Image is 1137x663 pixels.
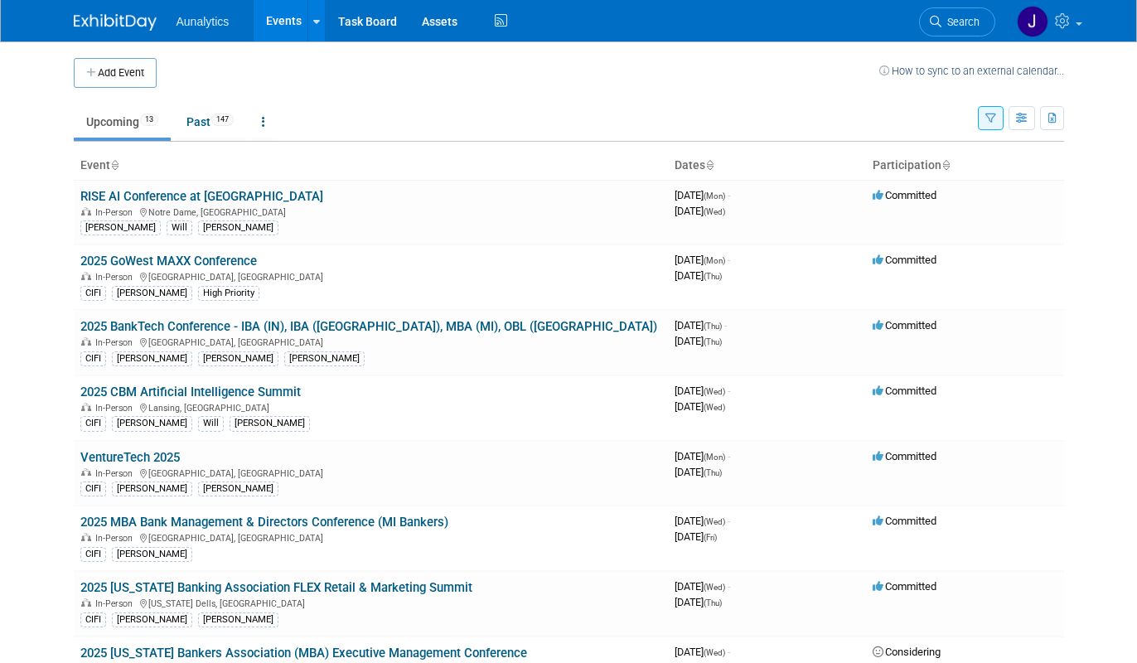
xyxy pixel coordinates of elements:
[704,207,725,216] span: (Wed)
[675,450,730,462] span: [DATE]
[74,152,668,180] th: Event
[284,351,365,366] div: [PERSON_NAME]
[668,152,866,180] th: Dates
[704,191,725,201] span: (Mon)
[675,385,730,397] span: [DATE]
[80,205,661,218] div: Notre Dame, [GEOGRAPHIC_DATA]
[873,450,936,462] span: Committed
[95,468,138,479] span: In-Person
[1017,6,1048,37] img: Julie Grisanti-Cieslak
[80,335,661,348] div: [GEOGRAPHIC_DATA], [GEOGRAPHIC_DATA]
[941,16,980,28] span: Search
[704,337,722,346] span: (Thu)
[873,385,936,397] span: Committed
[675,189,730,201] span: [DATE]
[81,533,91,541] img: In-Person Event
[177,15,230,28] span: Aunalytics
[74,14,157,31] img: ExhibitDay
[112,482,192,496] div: [PERSON_NAME]
[675,205,725,217] span: [DATE]
[873,189,936,201] span: Committed
[728,189,730,201] span: -
[728,254,730,266] span: -
[80,450,180,465] a: VentureTech 2025
[704,387,725,396] span: (Wed)
[704,322,722,331] span: (Thu)
[704,403,725,412] span: (Wed)
[728,385,730,397] span: -
[675,335,722,347] span: [DATE]
[728,515,730,527] span: -
[80,515,448,530] a: 2025 MBA Bank Management & Directors Conference (MI Bankers)
[81,337,91,346] img: In-Person Event
[230,416,310,431] div: [PERSON_NAME]
[80,269,661,283] div: [GEOGRAPHIC_DATA], [GEOGRAPHIC_DATA]
[80,547,106,562] div: CIFI
[80,385,301,399] a: 2025 CBM Artificial Intelligence Summit
[174,106,246,138] a: Past147
[95,403,138,414] span: In-Person
[873,319,936,331] span: Committed
[675,646,730,658] span: [DATE]
[728,646,730,658] span: -
[95,533,138,544] span: In-Person
[95,598,138,609] span: In-Person
[211,114,234,126] span: 147
[866,152,1064,180] th: Participation
[198,482,278,496] div: [PERSON_NAME]
[198,612,278,627] div: [PERSON_NAME]
[80,530,661,544] div: [GEOGRAPHIC_DATA], [GEOGRAPHIC_DATA]
[873,646,941,658] span: Considering
[81,468,91,477] img: In-Person Event
[704,468,722,477] span: (Thu)
[81,403,91,411] img: In-Person Event
[80,646,527,661] a: 2025 [US_STATE] Bankers Association (MBA) Executive Management Conference
[81,207,91,215] img: In-Person Event
[81,598,91,607] img: In-Person Event
[80,286,106,301] div: CIFI
[95,207,138,218] span: In-Person
[80,466,661,479] div: [GEOGRAPHIC_DATA], [GEOGRAPHIC_DATA]
[941,158,950,172] a: Sort by Participation Type
[675,319,727,331] span: [DATE]
[74,58,157,88] button: Add Event
[675,596,722,608] span: [DATE]
[80,482,106,496] div: CIFI
[95,337,138,348] span: In-Person
[704,272,722,281] span: (Thu)
[919,7,995,36] a: Search
[675,400,725,413] span: [DATE]
[112,416,192,431] div: [PERSON_NAME]
[705,158,714,172] a: Sort by Start Date
[167,220,192,235] div: Will
[198,351,278,366] div: [PERSON_NAME]
[112,351,192,366] div: [PERSON_NAME]
[80,254,257,269] a: 2025 GoWest MAXX Conference
[112,547,192,562] div: [PERSON_NAME]
[80,612,106,627] div: CIFI
[704,583,725,592] span: (Wed)
[198,220,278,235] div: [PERSON_NAME]
[81,272,91,280] img: In-Person Event
[873,515,936,527] span: Committed
[80,416,106,431] div: CIFI
[80,400,661,414] div: Lansing, [GEOGRAPHIC_DATA]
[704,598,722,607] span: (Thu)
[198,416,224,431] div: Will
[675,269,722,282] span: [DATE]
[873,580,936,593] span: Committed
[80,596,661,609] div: [US_STATE] Dells, [GEOGRAPHIC_DATA]
[80,189,323,204] a: RISE AI Conference at [GEOGRAPHIC_DATA]
[675,254,730,266] span: [DATE]
[873,254,936,266] span: Committed
[112,612,192,627] div: [PERSON_NAME]
[95,272,138,283] span: In-Person
[728,580,730,593] span: -
[879,65,1064,77] a: How to sync to an external calendar...
[704,452,725,462] span: (Mon)
[110,158,119,172] a: Sort by Event Name
[80,220,161,235] div: [PERSON_NAME]
[112,286,192,301] div: [PERSON_NAME]
[198,286,259,301] div: High Priority
[80,580,472,595] a: 2025 [US_STATE] Banking Association FLEX Retail & Marketing Summit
